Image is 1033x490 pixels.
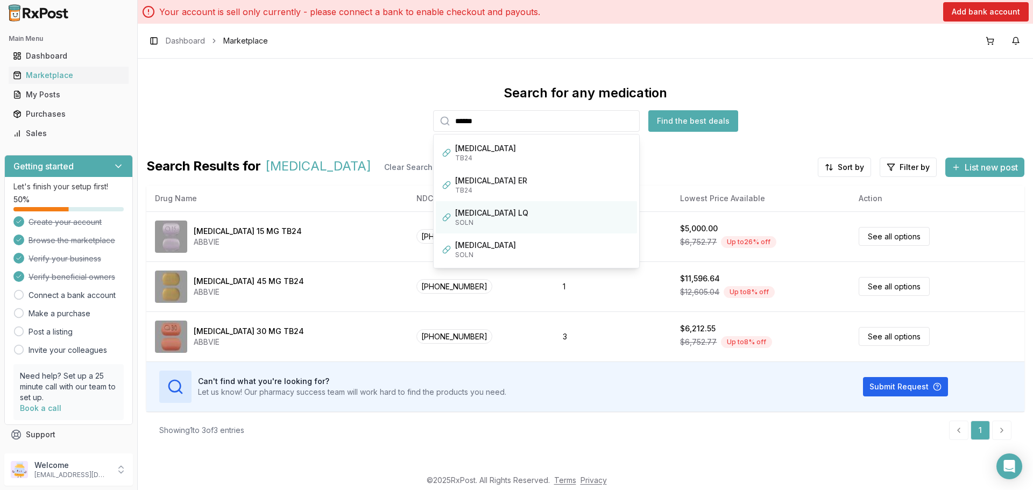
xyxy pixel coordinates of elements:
[29,235,115,246] span: Browse the marketplace
[29,308,90,319] a: Make a purchase
[4,105,133,123] button: Purchases
[4,67,133,84] button: Marketplace
[13,51,124,61] div: Dashboard
[416,279,492,294] span: [PHONE_NUMBER]
[648,110,738,132] button: Find the best deals
[900,162,930,173] span: Filter by
[155,271,187,303] img: Rinvoq 45 MG TB24
[9,124,129,143] a: Sales
[29,272,115,282] span: Verify beneficial owners
[194,226,302,237] div: [MEDICAL_DATA] 15 MG TB24
[4,4,73,22] img: RxPost Logo
[146,158,261,177] span: Search Results for
[4,47,133,65] button: Dashboard
[194,337,304,347] div: ABBVIE
[455,218,631,227] div: SOLN
[194,237,302,247] div: ABBVIE
[455,251,631,259] div: SOLN
[29,326,73,337] a: Post a listing
[504,84,667,102] div: Search for any medication
[4,444,133,464] button: Feedback
[223,35,268,46] span: Marketplace
[416,329,492,344] span: [PHONE_NUMBER]
[671,186,850,211] th: Lowest Price Available
[996,453,1022,479] div: Open Intercom Messenger
[155,221,187,253] img: Rinvoq 15 MG TB24
[146,186,408,211] th: Drug Name
[198,387,506,397] p: Let us know! Our pharmacy success team will work hard to find the products you need.
[9,85,129,104] a: My Posts
[9,46,129,66] a: Dashboard
[945,163,1024,174] a: List new post
[9,66,129,85] a: Marketplace
[859,277,930,296] a: See all options
[863,377,948,396] button: Submit Request
[166,35,268,46] nav: breadcrumb
[434,134,639,268] div: Suggestions
[680,337,717,347] span: $6,752.77
[20,371,117,403] p: Need help? Set up a 25 minute call with our team to set up.
[416,229,492,244] span: [PHONE_NUMBER]
[11,461,28,478] img: User avatar
[455,154,631,162] div: TB24
[4,86,133,103] button: My Posts
[724,286,775,298] div: Up to 8 % off
[680,237,717,247] span: $6,752.77
[838,162,864,173] span: Sort by
[29,217,102,228] span: Create your account
[4,125,133,142] button: Sales
[29,290,116,301] a: Connect a bank account
[945,158,1024,177] button: List new post
[194,326,304,337] div: [MEDICAL_DATA] 30 MG TB24
[859,327,930,346] a: See all options
[818,158,871,177] button: Sort by
[965,161,1018,174] span: List new post
[26,449,62,459] span: Feedback
[680,223,718,234] div: $5,000.00
[155,321,187,353] img: Rinvoq 30 MG TB24
[13,128,124,139] div: Sales
[554,475,576,485] a: Terms
[455,175,631,186] div: [MEDICAL_DATA] ER
[198,376,506,387] h3: Can't find what you're looking for?
[680,273,720,284] div: $11,596.64
[721,336,772,348] div: Up to 8 % off
[9,34,129,43] h2: Main Menu
[159,5,540,18] p: Your account is sell only currently - please connect a bank to enable checkout and payouts.
[455,208,631,218] div: [MEDICAL_DATA] LQ
[166,35,205,46] a: Dashboard
[680,323,716,334] div: $6,212.55
[194,287,304,297] div: ABBVIE
[850,186,1024,211] th: Action
[29,345,107,356] a: Invite your colleagues
[13,194,30,205] span: 50 %
[949,421,1011,440] nav: pagination
[159,425,244,436] div: Showing 1 to 3 of 3 entries
[376,158,441,177] button: Clear Search
[265,158,371,177] span: [MEDICAL_DATA]
[554,311,672,361] td: 3
[13,89,124,100] div: My Posts
[13,160,74,173] h3: Getting started
[13,70,124,81] div: Marketplace
[194,276,304,287] div: [MEDICAL_DATA] 45 MG TB24
[13,109,124,119] div: Purchases
[408,186,554,211] th: NDC
[971,421,990,440] a: 1
[34,460,109,471] p: Welcome
[680,287,719,297] span: $12,605.04
[34,471,109,479] p: [EMAIL_ADDRESS][DOMAIN_NAME]
[455,240,631,251] div: [MEDICAL_DATA]
[721,236,776,248] div: Up to 26 % off
[20,403,61,413] a: Book a call
[943,2,1029,22] button: Add bank account
[880,158,937,177] button: Filter by
[859,227,930,246] a: See all options
[554,261,672,311] td: 1
[455,186,631,195] div: TB24
[581,475,607,485] a: Privacy
[4,425,133,444] button: Support
[455,143,631,154] div: [MEDICAL_DATA]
